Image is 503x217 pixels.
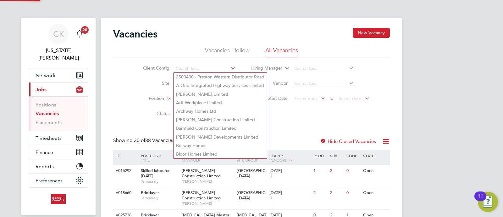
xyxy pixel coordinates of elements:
li: Archway Homes Ltd [174,107,267,116]
a: Positions [36,102,56,108]
li: 2500400 - Preston Western Distributor Road [174,73,267,81]
span: Network [36,72,55,78]
li: Bloor Homes Limited [174,150,267,158]
span: GK [53,30,64,38]
span: Manager [182,157,200,163]
li: Bellway Homes [174,141,267,150]
a: 20 [73,24,86,44]
div: 0 [345,165,361,177]
li: A One Integrated Highway Services Limited [174,81,267,90]
button: Open Resource Center, 11 new notifications [478,192,498,212]
button: Network [29,68,88,82]
div: V018660 [114,187,136,199]
div: Jobs [29,96,88,131]
span: Georgia King [29,47,88,62]
label: Client Config [133,65,169,71]
div: 2 [329,187,345,199]
span: [GEOGRAPHIC_DATA] [237,190,265,201]
span: Skilled labourer [DATE] [141,168,170,179]
img: buildingcareersuk-logo-retina.png [51,194,65,204]
span: Vendors [269,157,287,163]
span: Reports [36,163,54,169]
span: Preferences [36,178,63,184]
li: Adt Workplace Limited [174,99,267,107]
button: Finance [29,145,88,159]
input: Search for... [174,64,236,73]
span: Timesheets [36,135,62,141]
label: Position [128,95,164,102]
li: [PERSON_NAME],Limited [174,90,267,99]
a: Go to home page [29,194,88,204]
li: All Vacancies [265,47,298,58]
button: Jobs [29,83,88,96]
div: Start / [268,150,312,166]
span: Type [141,157,150,163]
li: [PERSON_NAME] Construction Limited [174,116,267,124]
span: [PERSON_NAME] Construction Limited [182,168,221,179]
h2: Vacancies [113,28,158,40]
span: [PERSON_NAME] [182,179,234,184]
button: Timesheets [29,131,88,145]
div: [DATE] [269,168,310,174]
span: To [327,94,335,102]
div: V016292 [114,165,136,177]
div: Showing [113,137,176,144]
div: Position / [136,150,180,165]
input: Search for... [292,64,354,73]
a: GK[US_STATE][PERSON_NAME] [29,24,88,62]
span: 88 Vacancies [134,137,174,144]
div: 2 [312,187,328,199]
div: ID [114,150,136,161]
label: Site [133,80,169,86]
span: Select date [339,96,361,101]
button: New Vacancy [353,28,390,38]
span: [PERSON_NAME] Construction Limited [182,190,221,201]
span: 1 [269,174,274,179]
span: Jobs [36,87,47,93]
li: Vacancies I follow [205,47,250,58]
label: Start Date [251,95,288,101]
a: Vacancies [36,111,59,117]
label: Hiring Manager [246,65,282,71]
label: Hide Closed Vacancies [320,138,376,144]
a: Placements [36,119,62,125]
span: Select date [294,96,317,101]
span: [PERSON_NAME] [182,201,234,206]
div: Status [362,150,389,161]
label: Vendor [251,80,288,86]
div: 11 [478,196,483,204]
div: Sub [329,150,345,161]
div: 2 [329,165,345,177]
li: [PERSON_NAME] Developments Limited [174,133,267,141]
li: Barnfield Construction Limited [174,124,267,133]
span: 30 of [134,137,145,144]
div: [DATE] [269,190,310,196]
nav: Main navigation [21,18,96,215]
label: Status [133,111,169,116]
span: [GEOGRAPHIC_DATA] [237,168,265,179]
div: Open [362,187,389,199]
input: Search for... [292,79,354,88]
span: 1 [269,196,274,201]
span: Site Group [237,157,258,163]
div: Open [362,165,389,177]
div: Conf [345,150,361,161]
span: Bricklayer [141,190,159,195]
div: 1 [312,165,328,177]
span: Temporary [141,196,179,201]
button: Reports [29,159,88,173]
span: Finance [36,149,53,155]
button: Preferences [29,174,88,187]
div: 0 [345,187,361,199]
span: Temporary [141,179,179,184]
div: Reqd [312,150,328,161]
span: 20 [81,26,89,34]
